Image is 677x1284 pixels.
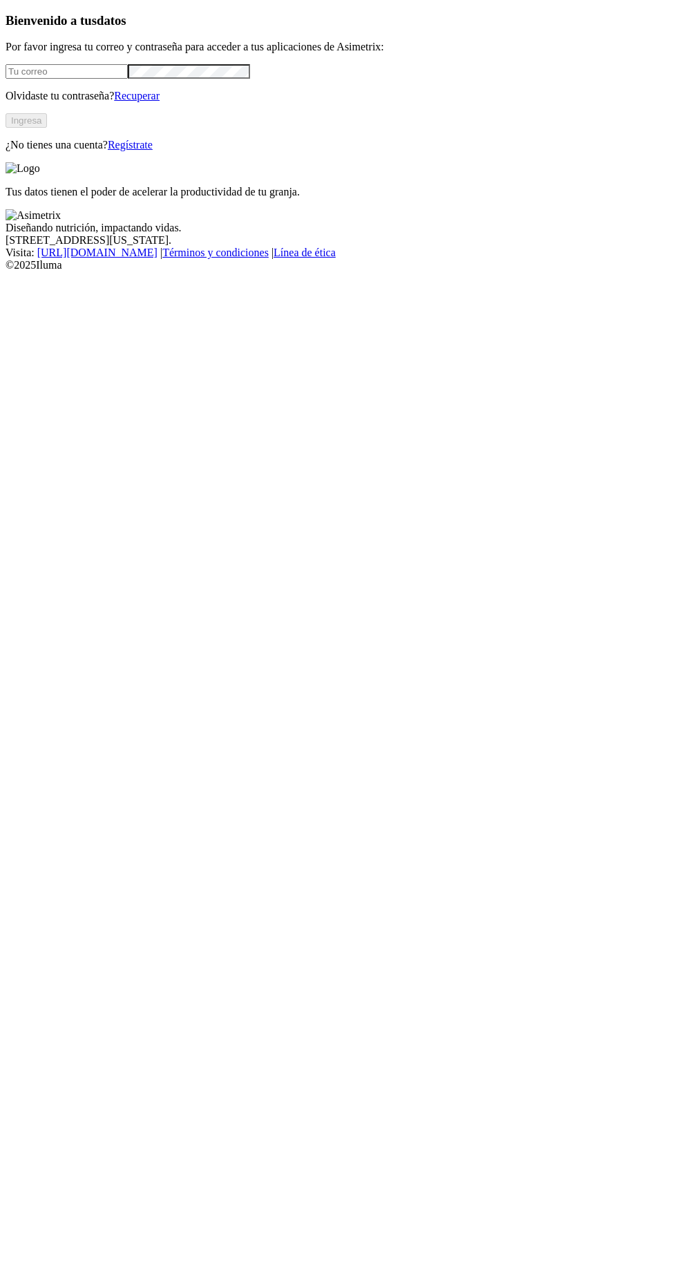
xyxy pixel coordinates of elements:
[6,113,47,128] button: Ingresa
[6,222,671,234] div: Diseñando nutrición, impactando vidas.
[6,13,671,28] h3: Bienvenido a tus
[274,247,336,258] a: Línea de ética
[6,209,61,222] img: Asimetrix
[6,41,671,53] p: Por favor ingresa tu correo y contraseña para acceder a tus aplicaciones de Asimetrix:
[97,13,126,28] span: datos
[6,90,671,102] p: Olvidaste tu contraseña?
[6,247,671,259] div: Visita : | |
[162,247,269,258] a: Términos y condiciones
[6,64,128,79] input: Tu correo
[6,139,671,151] p: ¿No tienes una cuenta?
[114,90,160,102] a: Recuperar
[37,247,158,258] a: [URL][DOMAIN_NAME]
[108,139,153,151] a: Regístrate
[6,162,40,175] img: Logo
[6,234,671,247] div: [STREET_ADDRESS][US_STATE].
[6,259,671,271] div: © 2025 Iluma
[6,186,671,198] p: Tus datos tienen el poder de acelerar la productividad de tu granja.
